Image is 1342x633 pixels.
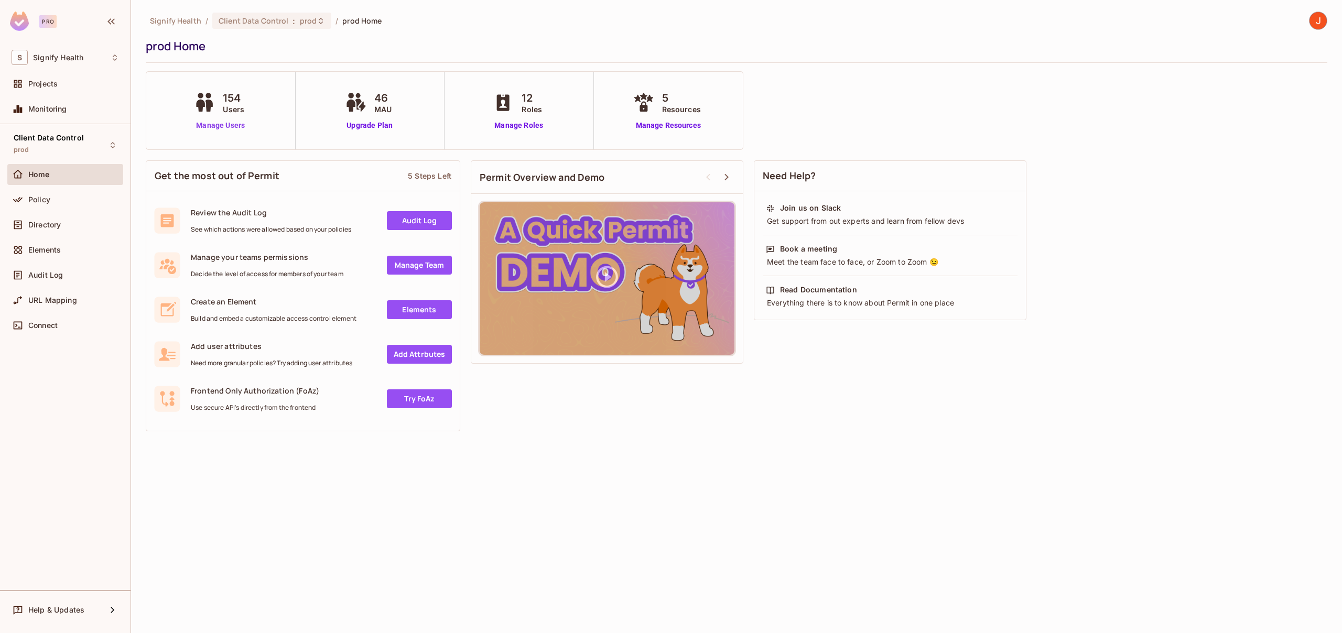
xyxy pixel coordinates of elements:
span: Client Data Control [14,134,84,142]
span: Decide the level of access for members of your team [191,270,343,278]
div: Pro [39,15,57,28]
span: Roles [522,104,542,115]
span: prod Home [342,16,382,26]
a: Manage Users [191,120,250,131]
a: Manage Team [387,256,452,275]
span: Monitoring [28,105,67,113]
span: Projects [28,80,58,88]
span: Resources [662,104,701,115]
a: Elements [387,300,452,319]
span: 5 [662,90,701,106]
span: Need more granular policies? Try adding user attributes [191,359,352,367]
a: Try FoAz [387,389,452,408]
span: MAU [374,104,392,115]
div: 5 Steps Left [408,171,451,181]
span: See which actions were allowed based on your policies [191,225,351,234]
span: Connect [28,321,58,330]
span: S [12,50,28,65]
span: Audit Log [28,271,63,279]
div: Meet the team face to face, or Zoom to Zoom 😉 [766,257,1014,267]
span: Directory [28,221,61,229]
span: Permit Overview and Demo [480,171,605,184]
div: Everything there is to know about Permit in one place [766,298,1014,308]
span: 154 [223,90,244,106]
span: Create an Element [191,297,356,307]
span: Get the most out of Permit [155,169,279,182]
div: prod Home [146,38,1322,54]
span: Elements [28,246,61,254]
span: Workspace: Signify Health [33,53,83,62]
span: URL Mapping [28,296,77,304]
a: Audit Log [387,211,452,230]
img: SReyMgAAAABJRU5ErkJggg== [10,12,29,31]
a: Add Attrbutes [387,345,452,364]
span: Build and embed a customizable access control element [191,314,356,323]
a: Upgrade Plan [343,120,397,131]
span: 12 [522,90,542,106]
span: Help & Updates [28,606,84,614]
span: prod [300,16,317,26]
span: Need Help? [763,169,816,182]
img: Justin Catterton [1309,12,1327,29]
span: Review the Audit Log [191,208,351,217]
span: : [292,17,296,25]
span: Policy [28,195,50,204]
span: Home [28,170,50,179]
div: Read Documentation [780,285,857,295]
span: Add user attributes [191,341,352,351]
div: Join us on Slack [780,203,841,213]
span: 46 [374,90,392,106]
span: Client Data Control [219,16,289,26]
span: Manage your teams permissions [191,252,343,262]
div: Book a meeting [780,244,837,254]
div: Get support from out experts and learn from fellow devs [766,216,1014,226]
span: prod [14,146,29,154]
a: Manage Resources [631,120,706,131]
a: Manage Roles [490,120,547,131]
span: Users [223,104,244,115]
li: / [205,16,208,26]
li: / [335,16,338,26]
span: the active workspace [150,16,201,26]
span: Use secure API's directly from the frontend [191,403,319,412]
span: Frontend Only Authorization (FoAz) [191,386,319,396]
